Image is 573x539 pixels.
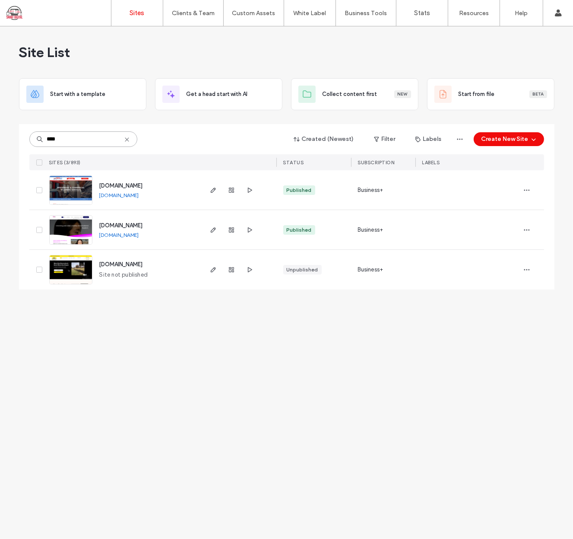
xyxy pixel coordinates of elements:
span: Business+ [358,186,383,195]
span: Start from file [459,90,495,99]
span: Business+ [358,226,383,234]
span: Collect content first [323,90,377,99]
button: Filter [365,132,404,146]
span: SITES (3/893) [49,159,81,166]
label: Resources [459,10,489,17]
label: Business Tools [345,10,387,17]
div: Unpublished [287,266,318,274]
label: Sites [130,9,145,17]
span: Get a head start with AI [187,90,248,99]
span: LABELS [422,159,440,166]
label: Help [515,10,528,17]
div: Beta [529,90,547,98]
div: Start with a template [19,78,146,110]
span: STATUS [283,159,304,166]
span: Site List [19,44,70,61]
span: Help [19,6,37,14]
label: Stats [414,9,430,17]
a: [DOMAIN_NAME] [99,222,143,229]
a: [DOMAIN_NAME] [99,182,143,189]
label: Custom Assets [232,10,275,17]
div: Start from fileBeta [427,78,554,110]
span: Business+ [358,265,383,274]
div: Collect content firstNew [291,78,418,110]
button: Create New Site [474,132,544,146]
span: SUBSCRIPTION [358,159,395,166]
button: Labels [408,132,450,146]
a: [DOMAIN_NAME] [99,261,143,268]
div: Published [287,226,312,234]
div: Published [287,186,312,194]
label: White Label [294,10,326,17]
div: Get a head start with AI [155,78,282,110]
label: Clients & Team [172,10,215,17]
span: Site not published [99,271,148,279]
a: [DOMAIN_NAME] [99,232,139,238]
span: Start with a template [51,90,106,99]
div: New [394,90,411,98]
button: Created (Newest) [286,132,362,146]
a: [DOMAIN_NAME] [99,192,139,198]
